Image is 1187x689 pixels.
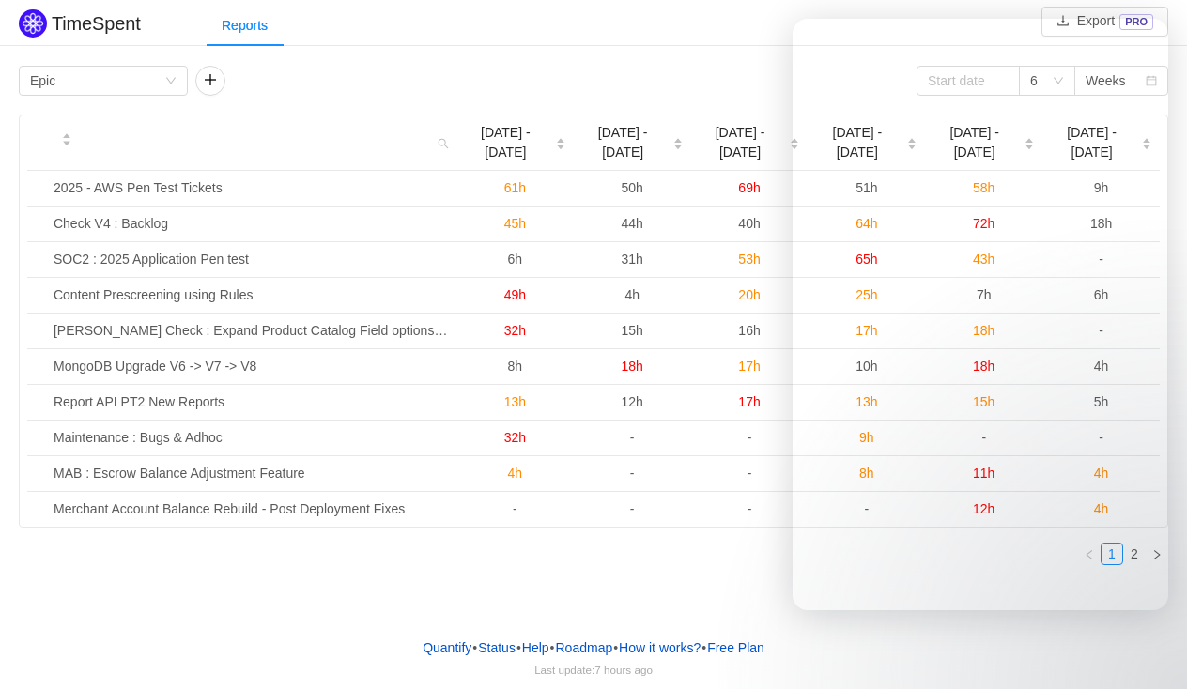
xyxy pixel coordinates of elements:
[521,634,550,662] a: Help
[46,314,456,349] td: Fintel Check : Expand Product Catalog Field options In Rules
[699,123,782,162] span: [DATE] - [DATE]
[790,135,800,141] i: icon: caret-up
[738,180,760,195] span: 69h
[504,287,526,302] span: 49h
[738,359,760,374] span: 17h
[508,359,523,374] span: 8h
[672,135,684,148] div: Sort
[46,349,456,385] td: MongoDB Upgrade V6 -> V7 -> V8
[504,430,526,445] span: 32h
[504,394,526,409] span: 13h
[701,640,706,655] span: •
[165,75,177,88] i: icon: down
[513,501,517,516] span: -
[472,640,477,655] span: •
[738,216,760,231] span: 40h
[738,287,760,302] span: 20h
[46,421,456,456] td: Maintenance : Bugs & Adhoc
[1041,7,1168,37] button: icon: downloadExportPRO
[19,9,47,38] img: Quantify logo
[738,323,760,338] span: 16h
[622,252,643,267] span: 31h
[207,5,283,47] div: Reports
[790,143,800,148] i: icon: caret-down
[30,67,55,95] div: Epic
[504,216,526,231] span: 45h
[464,123,547,162] span: [DATE] - [DATE]
[706,634,765,662] button: Free Plan
[534,664,653,676] span: Last update:
[477,634,516,662] a: Status
[594,664,653,676] span: 7 hours ago
[504,180,526,195] span: 61h
[630,466,635,481] span: -
[195,66,225,96] button: icon: plus
[622,216,643,231] span: 44h
[46,278,456,314] td: Content Prescreening using Rules
[46,385,456,421] td: Report API PT2 New Reports
[624,287,640,302] span: 4h
[748,430,752,445] span: -
[748,501,752,516] span: -
[46,456,456,492] td: MAB : Escrow Balance Adjustment Feature
[52,13,141,34] h2: TimeSpent
[613,640,618,655] span: •
[748,466,752,481] span: -
[516,640,521,655] span: •
[555,135,565,141] i: icon: caret-up
[46,207,456,242] td: Check V4 : Backlog
[672,135,683,141] i: icon: caret-up
[581,123,665,162] span: [DATE] - [DATE]
[422,634,472,662] a: Quantify
[508,466,523,481] span: 4h
[630,501,635,516] span: -
[508,252,523,267] span: 6h
[61,138,71,144] i: icon: caret-down
[738,252,760,267] span: 53h
[555,143,565,148] i: icon: caret-down
[622,323,643,338] span: 15h
[618,634,701,662] button: How it works?
[555,135,566,148] div: Sort
[622,180,643,195] span: 50h
[630,430,635,445] span: -
[46,242,456,278] td: SOC2 : 2025 Application Pen test
[738,394,760,409] span: 17h
[430,115,456,170] i: icon: search
[672,143,683,148] i: icon: caret-down
[46,171,456,207] td: 2025 - AWS Pen Test Tickets
[46,492,456,527] td: Merchant Account Balance Rebuild - Post Deployment Fixes
[622,394,643,409] span: 12h
[550,640,555,655] span: •
[1123,625,1168,670] iframe: Intercom live chat
[61,131,71,137] i: icon: caret-up
[793,19,1168,610] iframe: Intercom live chat
[504,323,526,338] span: 32h
[622,359,643,374] span: 18h
[555,634,614,662] a: Roadmap
[789,135,800,148] div: Sort
[61,130,72,144] div: Sort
